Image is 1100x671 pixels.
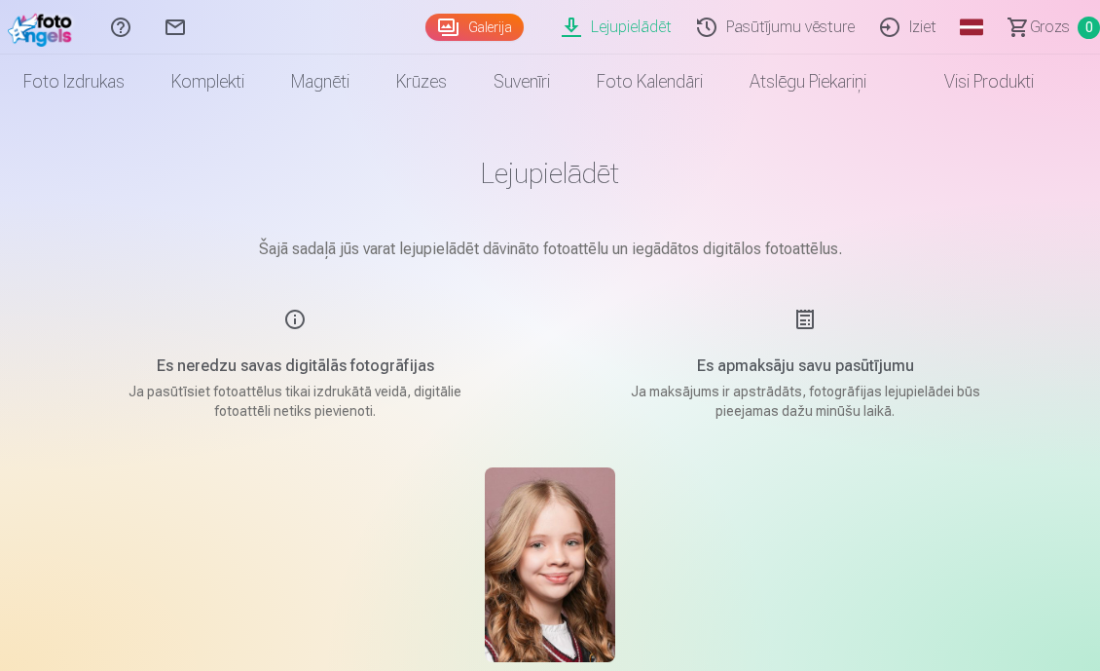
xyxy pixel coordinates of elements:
h5: Es apmaksāju savu pasūtījumu [620,354,990,378]
span: 0 [1078,17,1100,39]
a: Komplekti [148,55,268,109]
h5: Es neredzu savas digitālās fotogrāfijas [110,354,480,378]
a: Magnēti [268,55,373,109]
a: Suvenīri [470,55,573,109]
a: Visi produkti [890,55,1057,109]
a: Atslēgu piekariņi [726,55,890,109]
h1: Lejupielādēt [63,156,1037,191]
p: Šajā sadaļā jūs varat lejupielādēt dāvināto fotoattēlu un iegādātos digitālos fotoattēlus. [63,238,1037,261]
a: Foto kalendāri [573,55,726,109]
span: Grozs [1030,16,1070,39]
a: Krūzes [373,55,470,109]
p: Ja maksājums ir apstrādāts, fotogrāfijas lejupielādei būs pieejamas dažu minūšu laikā. [620,382,990,421]
p: Ja pasūtīsiet fotoattēlus tikai izdrukātā veidā, digitālie fotoattēli netiks pievienoti. [110,382,480,421]
a: Galerija [425,14,524,41]
img: /fa1 [8,8,78,47]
